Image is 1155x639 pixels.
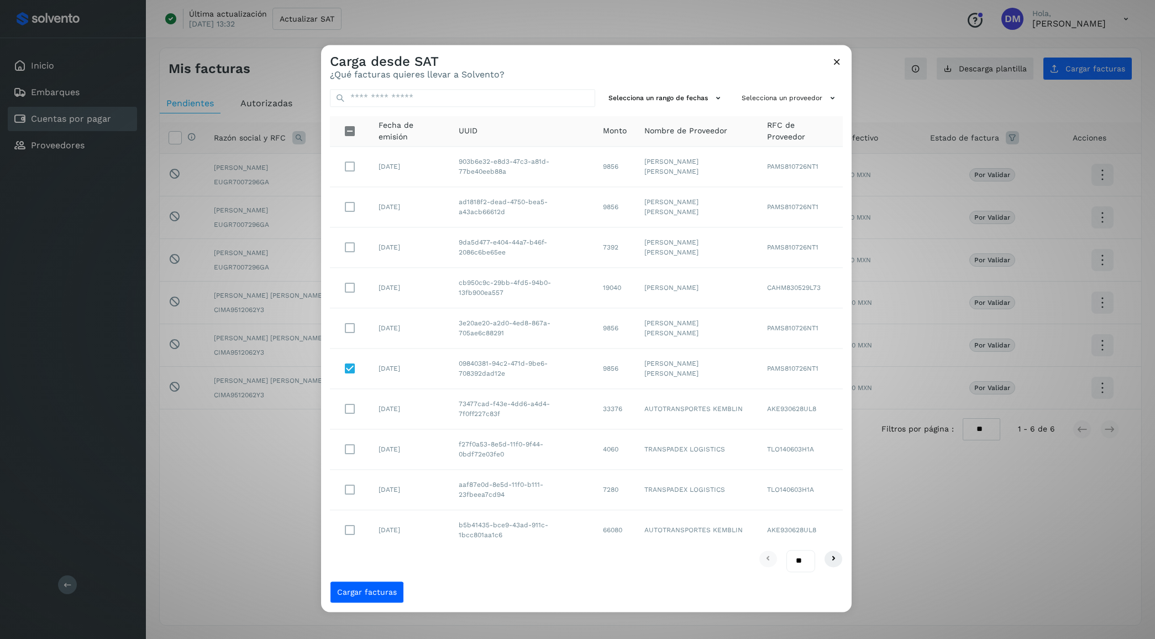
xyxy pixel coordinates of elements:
[636,228,758,268] td: [PERSON_NAME] [PERSON_NAME]
[758,349,843,389] td: PAMS810726NT1
[337,588,397,596] span: Cargar facturas
[758,511,843,550] td: AKE930628UL8
[370,188,450,228] td: [DATE]
[330,70,505,80] p: ¿Qué facturas quieres llevar a Solvento?
[758,430,843,470] td: TLO140603H1A
[594,349,636,389] td: 9856
[450,470,594,511] td: aaf87e0d-8e5d-11f0-b111-23fbeea7cd94
[450,147,594,188] td: 903b6e32-e8d3-47c3-a81d-77be40eeb88a
[450,389,594,430] td: 73477cad-f43e-4dd6-a4d4-7f0ff227c83f
[370,430,450,470] td: [DATE]
[330,581,404,603] button: Cargar facturas
[758,389,843,430] td: AKE930628UL8
[758,268,843,309] td: CAHM830529L73
[594,511,636,550] td: 66080
[636,511,758,550] td: AUTOTRANSPORTES KEMBLIN
[370,511,450,550] td: [DATE]
[758,188,843,228] td: PAMS810726NT1
[450,430,594,470] td: f27f0a53-8e5d-11f0-9f44-0bdf72e03fe0
[758,470,843,511] td: TLO140603H1A
[636,147,758,188] td: [PERSON_NAME] [PERSON_NAME]
[450,228,594,268] td: 9da5d477-e404-44a7-b46f-2086c6be65ee
[636,349,758,389] td: [PERSON_NAME] [PERSON_NAME]
[767,120,834,143] span: RFC de Proveedor
[594,228,636,268] td: 7392
[459,126,477,137] span: UUID
[450,511,594,550] td: b5b41435-bce9-43ad-911c-1bcc801aa1c6
[594,470,636,511] td: 7280
[644,126,727,137] span: Nombre de Proveedor
[636,268,758,309] td: [PERSON_NAME]
[636,188,758,228] td: [PERSON_NAME] [PERSON_NAME]
[594,147,636,188] td: 9856
[370,228,450,268] td: [DATE]
[379,120,441,143] span: Fecha de emisión
[370,349,450,389] td: [DATE]
[603,126,627,137] span: Monto
[636,470,758,511] td: TRANSPADEX LOGISTICS
[758,147,843,188] td: PAMS810726NT1
[604,89,728,107] button: Selecciona un rango de fechas
[636,389,758,430] td: AUTOTRANSPORTES KEMBLIN
[450,309,594,349] td: 3e20ae20-a2d0-4ed8-867a-705ae6c88291
[370,309,450,349] td: [DATE]
[594,188,636,228] td: 9856
[594,430,636,470] td: 4060
[758,309,843,349] td: PAMS810726NT1
[758,228,843,268] td: PAMS810726NT1
[330,54,505,70] h3: Carga desde SAT
[370,389,450,430] td: [DATE]
[636,309,758,349] td: [PERSON_NAME] [PERSON_NAME]
[370,147,450,188] td: [DATE]
[636,430,758,470] td: TRANSPADEX LOGISTICS
[370,268,450,309] td: [DATE]
[594,268,636,309] td: 19040
[450,188,594,228] td: ad1818f2-dead-4750-bea5-a43acb66612d
[737,89,843,107] button: Selecciona un proveedor
[594,309,636,349] td: 9856
[450,268,594,309] td: cb950c9c-29bb-4fd5-94b0-13fb900ea557
[370,470,450,511] td: [DATE]
[450,349,594,389] td: 09840381-94c2-471d-9be6-708392dad12e
[594,389,636,430] td: 33376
